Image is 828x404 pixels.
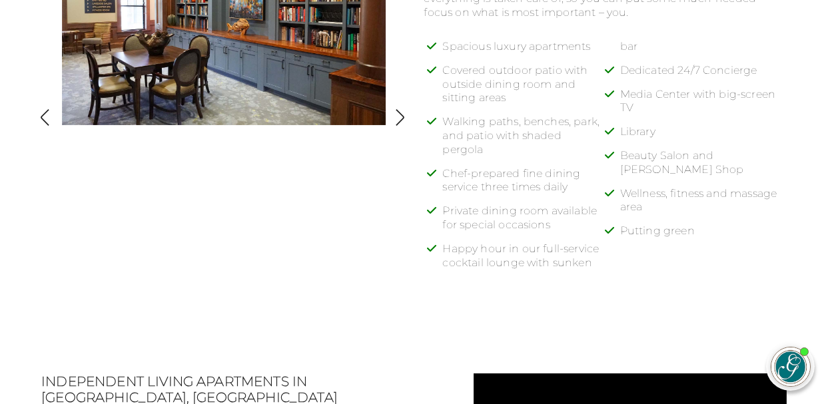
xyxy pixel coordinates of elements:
li: Private dining room available for special occasions [443,204,610,242]
button: Show next [391,108,409,129]
li: Beauty Salon and [PERSON_NAME] Shop [620,149,787,187]
img: avatar [771,347,810,386]
li: Putting green [620,224,787,248]
button: Show previous [36,108,54,129]
li: Dedicated 24/7 Concierge [620,64,787,88]
li: Library [620,125,787,149]
li: Covered outdoor patio with outside dining room and sitting areas [443,64,610,115]
li: Chef-prepared fine dining service three times daily [443,167,610,205]
img: Show previous [36,108,54,126]
li: Spacious luxury apartments [443,40,610,64]
li: Media Center with big-screen TV [620,88,787,126]
img: Show next [391,108,409,126]
li: Walking paths, benches, park, and patio with shaded pergola [443,115,610,166]
li: Wellness, fitness and massage area [620,187,787,225]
